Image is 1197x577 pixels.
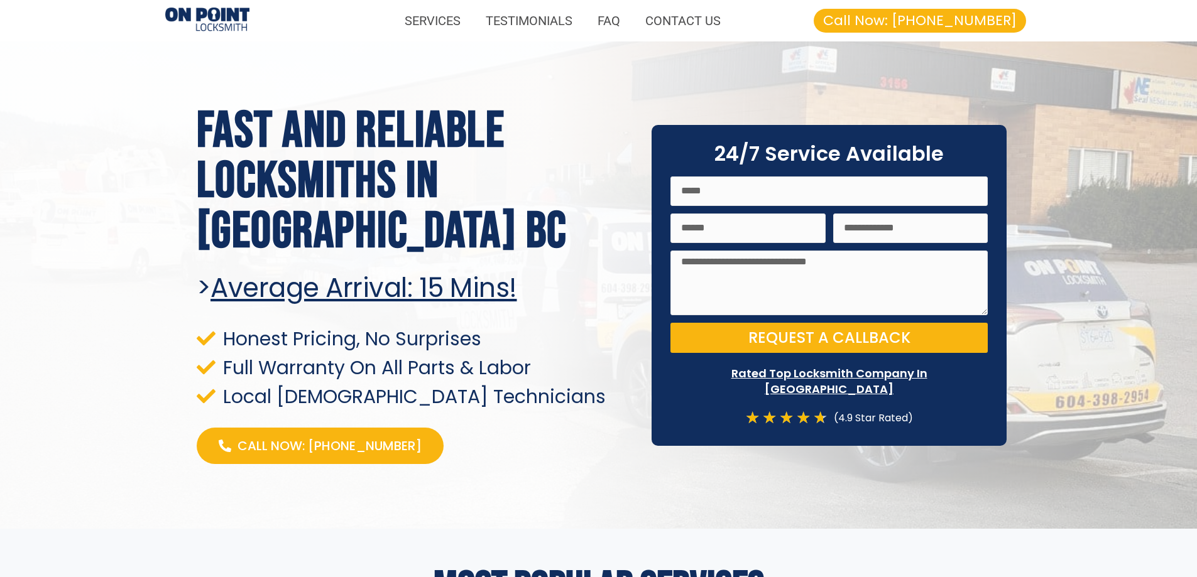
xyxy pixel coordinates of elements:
[197,106,633,257] h1: Fast and Reliable Locksmiths In [GEOGRAPHIC_DATA] bc
[762,409,777,426] i: ★
[220,359,531,376] span: Full Warranty On All Parts & Labor
[220,330,481,347] span: Honest Pricing, No Surprises
[165,8,249,33] img: Locksmiths Locations 1
[748,330,910,345] span: Request a Callback
[262,6,733,35] nav: Menu
[670,365,988,397] p: Rated Top Locksmith Company In [GEOGRAPHIC_DATA]
[392,6,473,35] a: SERVICES
[745,409,828,426] div: 4.7/5
[796,409,811,426] i: ★
[197,428,444,464] a: Call Now: [PHONE_NUMBER]
[197,272,633,304] h2: >
[745,409,760,426] i: ★
[814,9,1026,33] a: Call Now: [PHONE_NUMBER]
[823,14,1017,28] span: Call Now: [PHONE_NUMBER]
[828,409,913,426] div: (4.9 Star Rated)
[670,176,988,361] form: On Point Locksmith
[238,437,422,455] span: Call Now: [PHONE_NUMBER]
[670,144,988,164] h2: 24/7 Service Available
[813,409,828,426] i: ★
[220,388,606,405] span: Local [DEMOGRAPHIC_DATA] Technicians
[585,6,633,35] a: FAQ
[779,409,794,426] i: ★
[633,6,733,35] a: CONTACT US
[473,6,585,35] a: TESTIMONIALS
[210,269,517,306] u: Average arrival: 15 Mins!
[670,323,988,353] button: Request a Callback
